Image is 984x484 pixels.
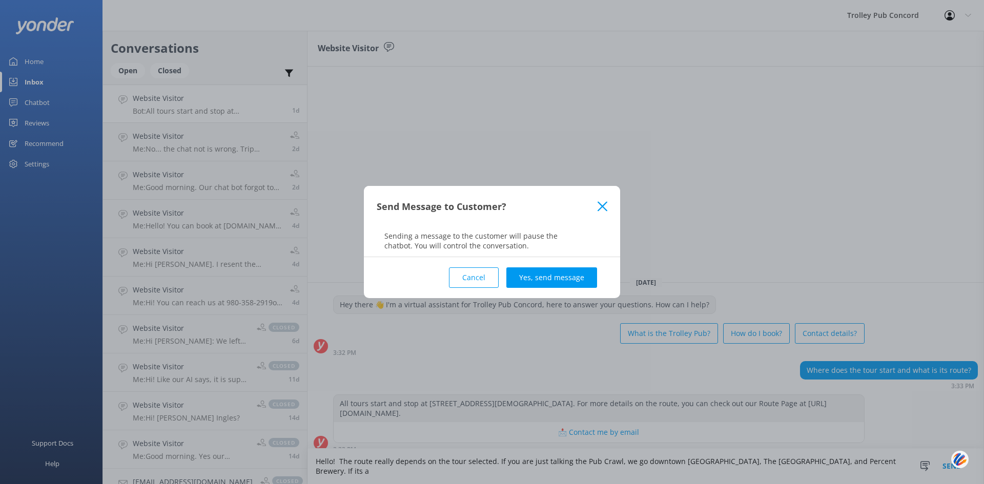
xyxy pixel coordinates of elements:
[377,198,598,215] div: Send Message to Customer?
[951,450,969,469] img: svg+xml;base64,PHN2ZyB3aWR0aD0iNDQiIGhlaWdodD0iNDQiIHZpZXdCb3g9IjAgMCA0NCA0NCIgZmlsbD0ibm9uZSIgeG...
[449,267,499,288] button: Cancel
[598,201,607,212] button: Close
[506,267,597,288] button: Yes, send message
[364,231,620,250] p: Sending a message to the customer will pause the chatbot. You will control the conversation.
